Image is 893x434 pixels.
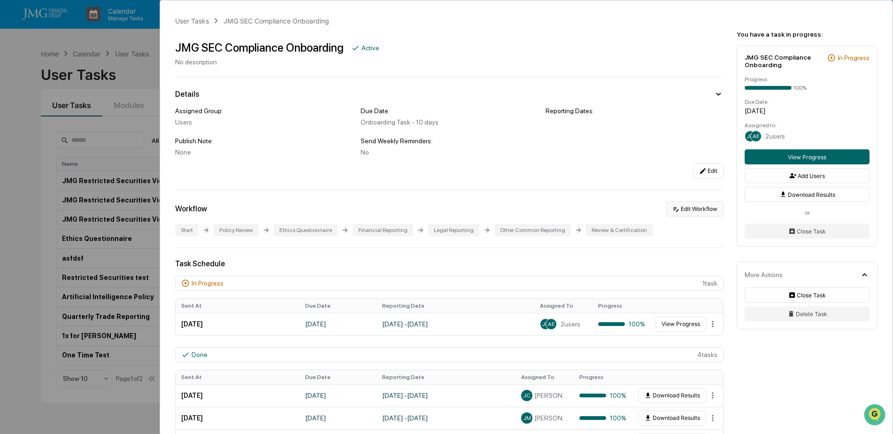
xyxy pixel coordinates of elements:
div: Ethics Questionnaire [274,224,338,236]
td: [DATE] - [DATE] [377,407,516,429]
a: 🔎Data Lookup [6,206,63,223]
div: or [745,209,870,216]
span: Pylon [93,233,114,240]
div: 100% [598,320,645,328]
div: Details [175,90,199,99]
div: Workflow [175,204,207,213]
div: In Progress [192,279,223,287]
th: Reporting Date [377,370,516,384]
div: Start [175,224,199,236]
button: Download Results [745,187,870,202]
div: Active [362,44,379,52]
span: [PERSON_NAME] [534,392,568,399]
button: Delete Task [745,306,870,321]
button: Download Results [638,388,706,403]
div: More Actions [745,271,783,279]
div: 4 task s [175,347,724,362]
div: No [361,148,539,156]
button: Edit Workflow [666,201,724,217]
th: Reporting Date [377,299,534,313]
div: Done [192,351,208,358]
th: Assigned To [534,299,593,313]
a: Powered byPylon [66,232,114,240]
td: [DATE] [300,384,377,407]
th: Due Date [300,299,377,313]
img: 8933085812038_c878075ebb4cc5468115_72.jpg [20,72,37,89]
th: Progress [593,299,651,313]
a: 🗄️Attestations [64,188,120,205]
div: Task Schedule [175,259,724,268]
div: Other Common Reporting [494,224,571,236]
div: JMG SEC Compliance Onboarding [745,54,824,69]
button: Edit [693,163,724,178]
div: None [175,148,353,156]
span: [PERSON_NAME].[PERSON_NAME] [29,153,124,161]
td: [DATE] [300,407,377,429]
div: JMG SEC Compliance Onboarding [223,17,329,25]
div: We're available if you need us! [42,81,129,89]
span: JC [523,392,531,399]
span: • [78,128,81,135]
td: [DATE] [300,313,377,335]
button: Download Results [638,411,706,426]
img: Steve.Lennart [9,144,24,159]
button: See all [146,102,171,114]
div: Legal Reporting [428,224,479,236]
td: [DATE] [176,407,300,429]
th: Sent At [176,299,300,313]
span: Sep 11 [131,153,151,161]
div: Financial Reporting [353,224,413,236]
div: 100% [793,85,807,91]
span: JM [542,321,550,327]
div: Due Date: [745,99,870,105]
span: Preclearance [19,192,61,201]
span: AE [548,321,555,327]
td: [DATE] - [DATE] [377,313,534,335]
div: Publish Note: [175,137,353,145]
div: Due Date: [361,107,539,115]
div: Users [175,118,353,126]
div: 🔎 [9,211,17,218]
div: User Tasks [175,17,209,25]
th: Sent At [176,370,300,384]
button: Close Task [745,224,870,239]
a: 🖐️Preclearance [6,188,64,205]
img: 1746055101610-c473b297-6a78-478c-a979-82029cc54cd1 [19,128,26,136]
div: You have a task in progress: [737,31,878,38]
span: Attestations [77,192,116,201]
button: Add Users [745,168,870,183]
span: JM [747,133,754,139]
div: Policy Review [214,224,259,236]
button: Start new chat [160,75,171,86]
span: AE [753,133,760,139]
iframe: Open customer support [863,403,888,428]
img: 1746055101610-c473b297-6a78-478c-a979-82029cc54cd1 [9,72,26,89]
span: • [126,153,130,161]
div: Send Weekly Reminders: [361,137,539,145]
button: View Progress [655,317,706,332]
div: Onboarding Task - 10 days [361,118,539,126]
td: [DATE] - [DATE] [377,384,516,407]
div: 🗄️ [68,193,76,201]
div: In Progress [838,54,870,62]
div: Reporting Dates: [546,107,724,115]
td: [DATE] [176,384,300,407]
span: [DATE] [83,128,102,135]
div: Past conversations [9,104,63,112]
div: Start new chat [42,72,154,81]
div: No description [175,58,379,66]
td: [DATE] [176,313,300,335]
button: Close Task [745,287,870,302]
th: Due Date [300,370,377,384]
span: [PERSON_NAME] [29,128,76,135]
div: Assigned to: [745,122,870,129]
div: JMG SEC Compliance Onboarding [175,41,344,54]
div: Assigned Group: [175,107,353,115]
div: Progress [745,76,870,83]
th: Assigned To [516,370,574,384]
div: [DATE] [745,107,870,115]
p: How can we help? [9,20,171,35]
span: Data Lookup [19,210,59,219]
